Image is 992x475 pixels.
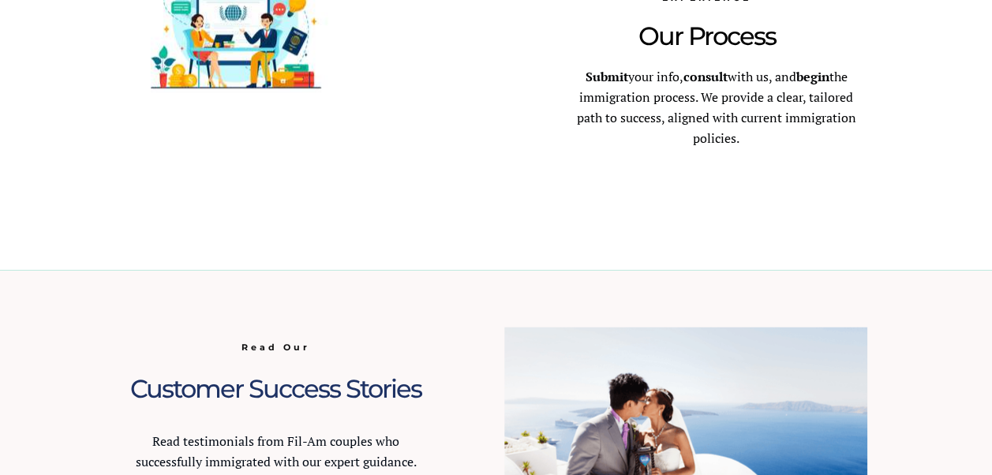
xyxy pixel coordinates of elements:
strong: consult [683,68,728,85]
strong: begin [796,68,829,85]
span: your info, with us, and the immigration process. We provide a clear, tailored path to success, al... [577,68,856,147]
strong: Submit [586,68,628,85]
span: Read testimonials from Fil-Am couples who successfully immigrated with our expert guidance. [136,432,417,469]
span: Read Our [241,341,310,352]
span: Customer Success Stories [130,372,421,403]
span: Our Process [638,21,776,51]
